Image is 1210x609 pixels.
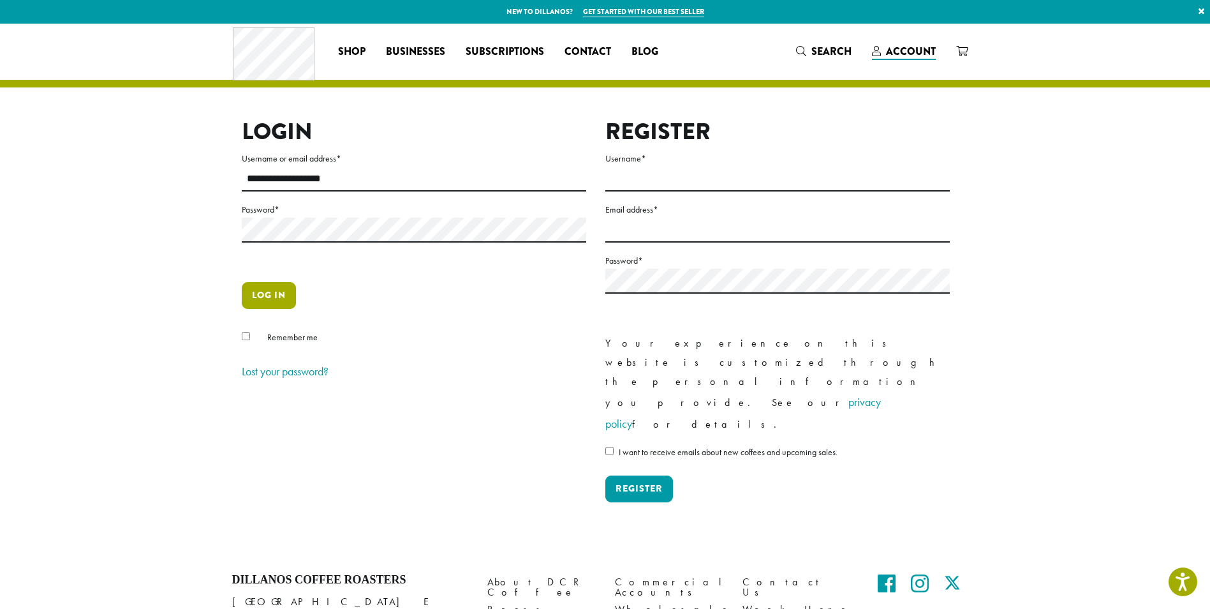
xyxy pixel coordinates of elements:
h2: Register [605,118,950,146]
button: Register [605,476,673,502]
button: Log in [242,282,296,309]
input: I want to receive emails about new coffees and upcoming sales. [605,447,614,455]
a: About DCR Coffee [487,573,596,601]
label: Email address [605,202,950,218]
span: Search [811,44,852,59]
a: Search [786,41,862,62]
span: Account [886,44,936,59]
a: Shop [328,41,376,62]
label: Username [605,151,950,167]
span: I want to receive emails about new coffees and upcoming sales. [619,446,837,458]
span: Shop [338,44,365,60]
span: Businesses [386,44,445,60]
span: Subscriptions [466,44,544,60]
a: privacy policy [605,395,881,431]
h2: Login [242,118,586,146]
span: Remember me [267,331,318,343]
label: Username or email address [242,151,586,167]
a: Contact Us [742,573,851,601]
a: Commercial Accounts [615,573,723,601]
label: Password [605,253,950,269]
label: Password [242,202,586,218]
span: Contact [564,44,611,60]
span: Blog [631,44,658,60]
a: Get started with our best seller [583,6,704,17]
h4: Dillanos Coffee Roasters [232,573,468,587]
a: Lost your password? [242,364,328,379]
p: Your experience on this website is customized through the personal information you provide. See o... [605,334,950,435]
